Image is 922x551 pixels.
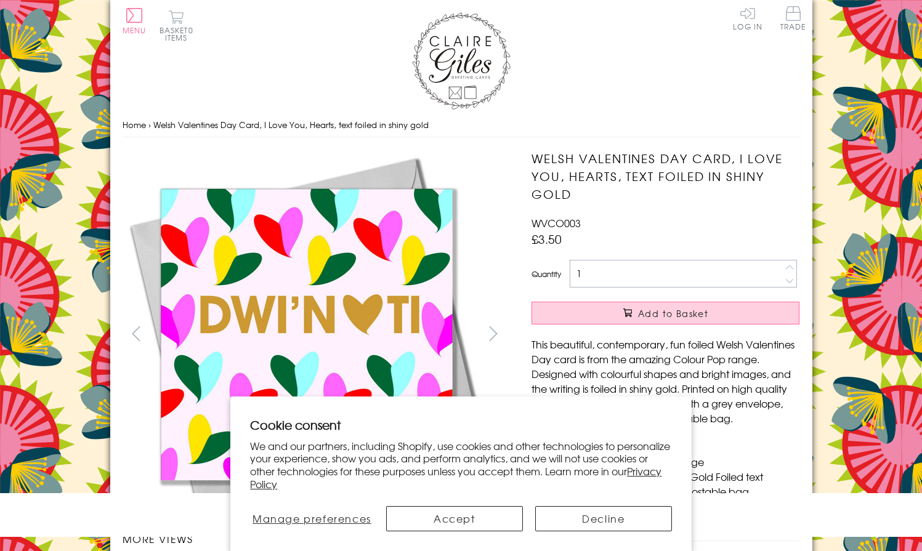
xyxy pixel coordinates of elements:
a: Privacy Policy [250,464,661,491]
span: Menu [123,25,147,36]
span: 0 items [165,25,193,43]
span: Manage preferences [253,511,371,526]
button: Accept [386,506,523,531]
label: Quantity [532,268,561,280]
h1: Welsh Valentines Day Card, I Love You, Hearts, text foiled in shiny gold [532,150,799,203]
button: next [479,320,507,347]
a: Home [123,119,146,131]
span: Welsh Valentines Day Card, I Love You, Hearts, text foiled in shiny gold [153,119,429,131]
nav: breadcrumbs [123,113,800,138]
img: Welsh Valentines Day Card, I Love You, Hearts, text foiled in shiny gold [122,150,491,519]
button: Basket0 items [160,10,193,41]
h2: Cookie consent [250,416,672,433]
span: WVCO003 [532,215,581,230]
span: Trade [780,6,806,30]
a: Log In [733,6,762,30]
button: Manage preferences [250,506,373,531]
img: Welsh Valentines Day Card, I Love You, Hearts, text foiled in shiny gold [507,150,876,519]
img: Claire Giles Greetings Cards [412,12,511,110]
span: › [148,119,151,131]
p: We and our partners, including Shopify, use cookies and other technologies to personalize your ex... [250,440,672,491]
button: Decline [535,506,672,531]
span: £3.50 [532,230,562,247]
p: This beautiful, contemporary, fun foiled Welsh Valentines Day card is from the amazing Colour Pop... [532,337,799,425]
button: Add to Basket [532,302,799,324]
button: prev [123,320,150,347]
span: Add to Basket [638,307,708,320]
button: Menu [123,8,147,34]
h3: More views [123,531,508,546]
a: Trade [780,6,806,33]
